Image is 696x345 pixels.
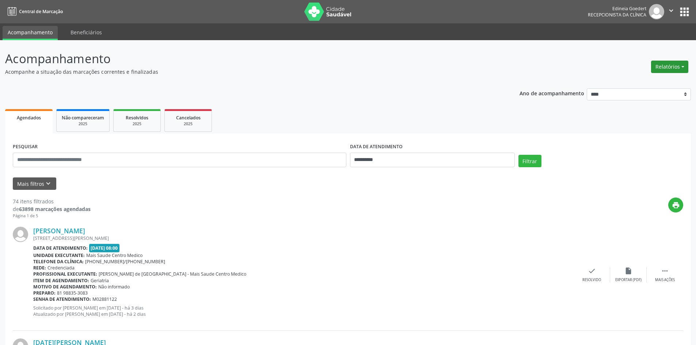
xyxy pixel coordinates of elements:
img: img [649,4,664,19]
b: Data de atendimento: [33,245,88,251]
label: DATA DE ATENDIMENTO [350,141,403,153]
b: Unidade executante: [33,252,85,258]
div: 2025 [119,121,155,127]
div: Exportar (PDF) [615,277,642,283]
span: M02881122 [92,296,117,302]
div: Mais ações [655,277,675,283]
button: Mais filtroskeyboard_arrow_down [13,177,56,190]
div: Resolvido [582,277,601,283]
b: Motivo de agendamento: [33,284,97,290]
span: Recepcionista da clínica [588,12,646,18]
button: apps [678,5,691,18]
b: Profissional executante: [33,271,97,277]
span: Central de Marcação [19,8,63,15]
div: [STREET_ADDRESS][PERSON_NAME] [33,235,574,241]
p: Solicitado por [PERSON_NAME] em [DATE] - há 3 dias Atualizado por [PERSON_NAME] em [DATE] - há 2 ... [33,305,574,317]
p: Ano de acompanhamento [520,88,584,97]
div: Edineia Goedert [588,5,646,12]
a: [PERSON_NAME] [33,227,85,235]
button:  [664,4,678,19]
span: Agendados [17,115,41,121]
span: 81 98835-3083 [57,290,88,296]
b: Rede: [33,265,46,271]
span: Credenciada [47,265,75,271]
button: Relatórios [651,61,688,73]
a: Beneficiários [65,26,107,39]
b: Senha de atendimento: [33,296,91,302]
div: 2025 [62,121,104,127]
div: 2025 [170,121,206,127]
span: Não informado [98,284,130,290]
span: Cancelados [176,115,201,121]
i: check [588,267,596,275]
a: Acompanhamento [3,26,58,40]
span: [PERSON_NAME] de [GEOGRAPHIC_DATA] - Mais Saude Centro Medico [99,271,246,277]
b: Item de agendamento: [33,277,89,284]
i: keyboard_arrow_down [44,180,52,188]
strong: 63898 marcações agendadas [19,206,91,212]
b: Preparo: [33,290,56,296]
span: Mais Saude Centro Medico [86,252,142,258]
a: Central de Marcação [5,5,63,18]
b: Telefone da clínica: [33,258,84,265]
span: Geriatria [91,277,109,284]
p: Acompanhe a situação das marcações correntes e finalizadas [5,68,485,76]
i:  [661,267,669,275]
label: PESQUISAR [13,141,38,153]
span: [PHONE_NUMBER]/[PHONE_NUMBER] [85,258,165,265]
p: Acompanhamento [5,50,485,68]
i:  [667,7,675,15]
button: print [668,198,683,212]
div: Página 1 de 5 [13,213,91,219]
i: insert_drive_file [624,267,632,275]
div: 74 itens filtrados [13,198,91,205]
button: Filtrar [518,155,541,167]
span: [DATE] 08:00 [89,244,120,252]
div: de [13,205,91,213]
span: Resolvidos [126,115,148,121]
img: img [13,227,28,242]
span: Não compareceram [62,115,104,121]
i: print [672,201,680,209]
